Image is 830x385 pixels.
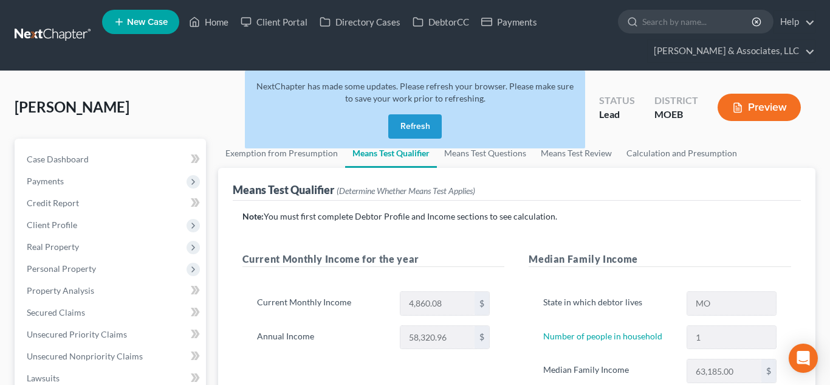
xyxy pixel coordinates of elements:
a: Exemption from Presumption [218,139,345,168]
div: Lead [599,108,635,122]
div: Means Test Qualifier [233,182,475,197]
a: DebtorCC [406,11,475,33]
input: 0.00 [400,326,475,349]
span: Unsecured Priority Claims [27,329,127,339]
div: District [654,94,698,108]
span: NextChapter has made some updates. Please refresh your browser. Please make sure to save your wor... [256,81,574,103]
a: Unsecured Nonpriority Claims [17,345,206,367]
button: Refresh [388,114,442,139]
div: $ [475,292,489,315]
a: Client Portal [235,11,314,33]
span: New Case [127,18,168,27]
label: State in which debtor lives [537,291,681,316]
h5: Median Family Income [529,252,791,267]
button: Preview [718,94,801,121]
span: Payments [27,176,64,186]
span: Personal Property [27,263,96,274]
span: Client Profile [27,220,77,230]
span: Lawsuits [27,373,60,383]
span: Unsecured Nonpriority Claims [27,351,143,361]
a: Credit Report [17,192,206,214]
input: 0.00 [400,292,475,315]
a: Number of people in household [543,331,662,341]
a: Payments [475,11,543,33]
input: Search by name... [642,10,753,33]
span: [PERSON_NAME] [15,98,129,116]
p: You must first complete Debtor Profile and Income sections to see calculation. [242,210,792,223]
span: Case Dashboard [27,154,89,164]
div: $ [475,326,489,349]
a: Directory Cases [314,11,406,33]
a: Case Dashboard [17,148,206,170]
a: Property Analysis [17,280,206,302]
span: Property Analysis [27,285,94,296]
input: 0.00 [687,359,761,383]
span: Real Property [27,241,79,252]
h5: Current Monthly Income for the year [242,252,505,267]
a: Secured Claims [17,302,206,324]
a: [PERSON_NAME] & Associates, LLC [648,40,815,62]
label: Current Monthly Income [251,291,394,316]
input: -- [687,326,776,349]
strong: Note: [242,211,264,221]
span: Credit Report [27,198,79,208]
a: Unsecured Priority Claims [17,324,206,345]
div: $ [761,359,776,383]
a: Calculation and Presumption [619,139,744,168]
a: Home [183,11,235,33]
input: State [687,292,776,315]
a: Help [774,11,815,33]
div: Status [599,94,635,108]
div: MOEB [654,108,698,122]
div: Open Intercom Messenger [789,344,818,373]
span: (Determine Whether Means Test Applies) [337,186,475,196]
label: Annual Income [251,325,394,350]
label: Median Family Income [537,359,681,383]
span: Secured Claims [27,307,85,317]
